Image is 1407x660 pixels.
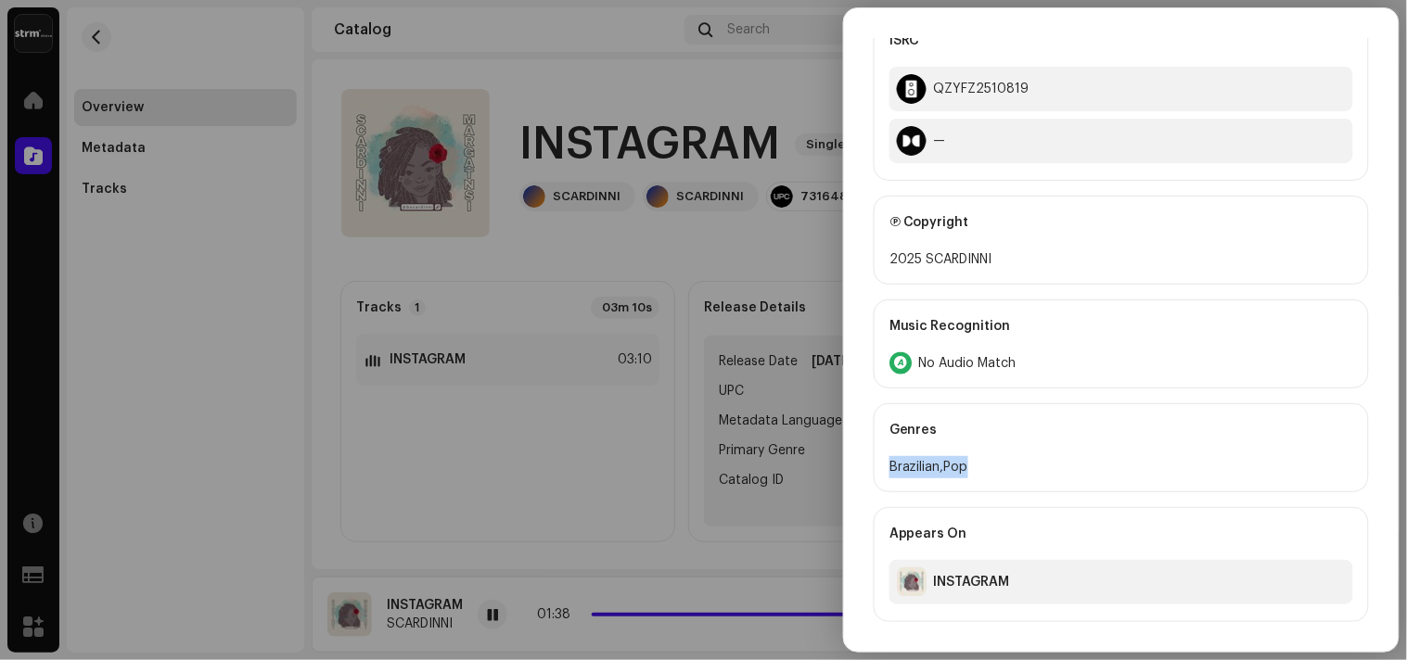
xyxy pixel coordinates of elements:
[889,197,1353,248] div: Ⓟ Copyright
[897,567,927,597] img: ea45198f-6f69-4c37-9e41-019c64d9fd06
[889,404,1353,456] div: Genres
[919,356,1017,371] span: No Audio Match
[889,15,1353,67] div: ISRC
[934,133,946,148] div: —
[889,508,1353,560] div: Appears On
[889,248,1353,271] div: 2025 SCARDINNI
[889,300,1353,352] div: Music Recognition
[934,82,1030,96] div: QZYFZ2510819
[889,456,1353,478] div: Brazilian,Pop
[934,575,1010,590] div: INSTAGRAM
